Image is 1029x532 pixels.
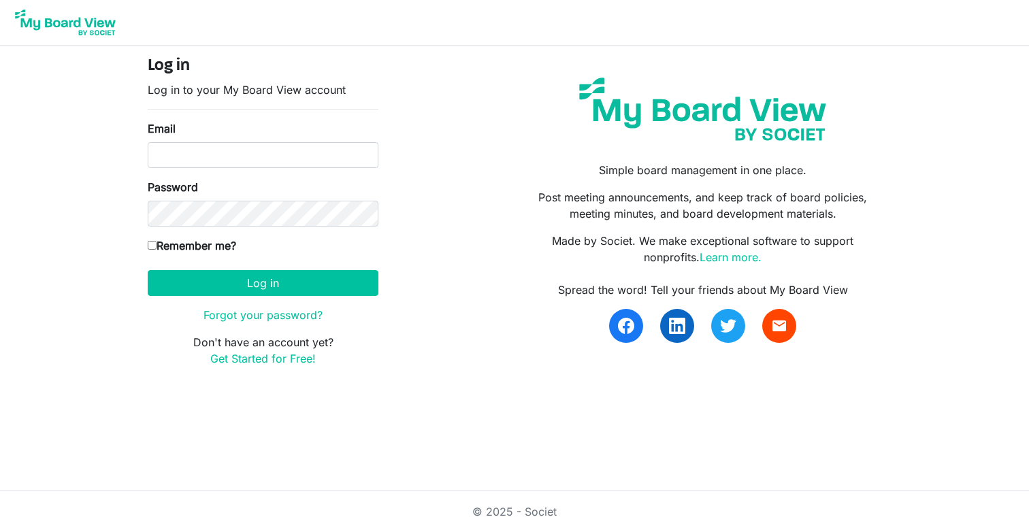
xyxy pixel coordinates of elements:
[669,318,685,334] img: linkedin.svg
[569,67,836,151] img: my-board-view-societ.svg
[700,250,762,264] a: Learn more.
[148,241,157,250] input: Remember me?
[148,270,378,296] button: Log in
[525,282,881,298] div: Spread the word! Tell your friends about My Board View
[148,82,378,98] p: Log in to your My Board View account
[203,308,323,322] a: Forgot your password?
[618,318,634,334] img: facebook.svg
[525,189,881,222] p: Post meeting announcements, and keep track of board policies, meeting minutes, and board developm...
[148,120,176,137] label: Email
[148,179,198,195] label: Password
[720,318,736,334] img: twitter.svg
[771,318,787,334] span: email
[148,56,378,76] h4: Log in
[472,505,557,518] a: © 2025 - Societ
[525,233,881,265] p: Made by Societ. We make exceptional software to support nonprofits.
[148,237,236,254] label: Remember me?
[210,352,316,365] a: Get Started for Free!
[525,162,881,178] p: Simple board management in one place.
[11,5,120,39] img: My Board View Logo
[762,309,796,343] a: email
[148,334,378,367] p: Don't have an account yet?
